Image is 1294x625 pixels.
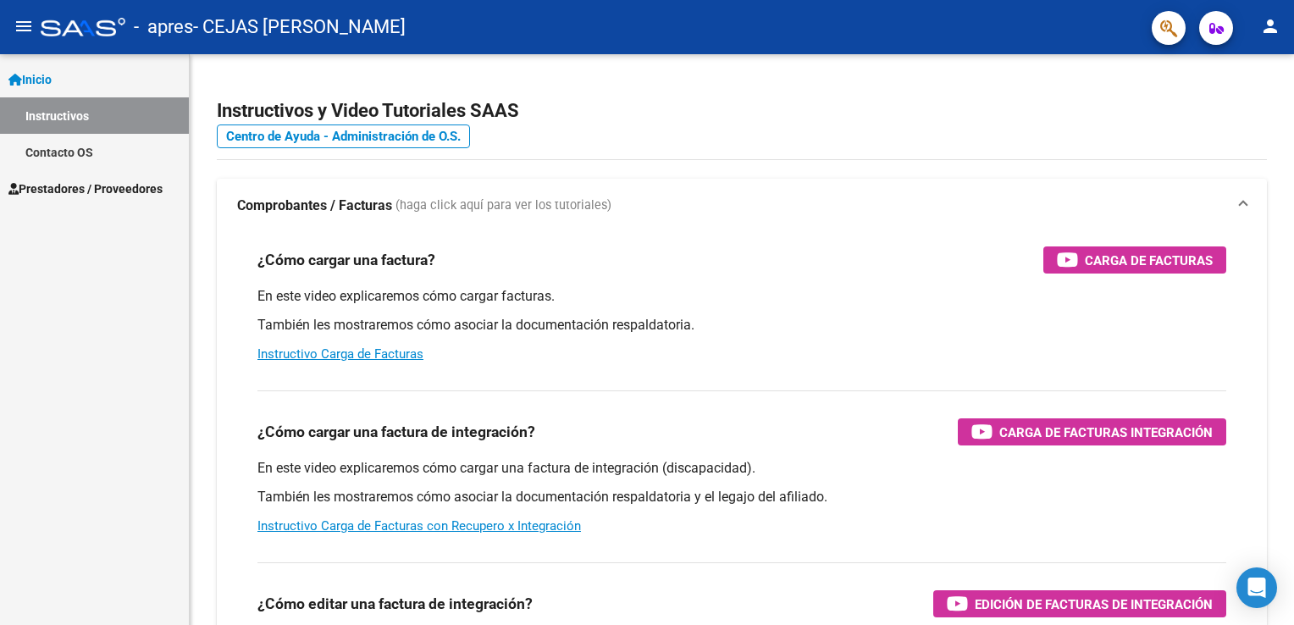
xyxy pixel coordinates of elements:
[257,287,1226,306] p: En este video explicaremos cómo cargar facturas.
[257,420,535,444] h3: ¿Cómo cargar una factura de integración?
[217,179,1267,233] mat-expansion-panel-header: Comprobantes / Facturas (haga click aquí para ver los tutoriales)
[257,248,435,272] h3: ¿Cómo cargar una factura?
[999,422,1213,443] span: Carga de Facturas Integración
[257,459,1226,478] p: En este video explicaremos cómo cargar una factura de integración (discapacidad).
[1085,250,1213,271] span: Carga de Facturas
[975,594,1213,615] span: Edición de Facturas de integración
[14,16,34,36] mat-icon: menu
[1043,246,1226,274] button: Carga de Facturas
[257,518,581,534] a: Instructivo Carga de Facturas con Recupero x Integración
[134,8,193,46] span: - apres
[237,196,392,215] strong: Comprobantes / Facturas
[933,590,1226,617] button: Edición de Facturas de integración
[257,346,423,362] a: Instructivo Carga de Facturas
[8,70,52,89] span: Inicio
[217,124,470,148] a: Centro de Ayuda - Administración de O.S.
[395,196,611,215] span: (haga click aquí para ver los tutoriales)
[257,316,1226,335] p: También les mostraremos cómo asociar la documentación respaldatoria.
[257,592,533,616] h3: ¿Cómo editar una factura de integración?
[217,95,1267,127] h2: Instructivos y Video Tutoriales SAAS
[8,180,163,198] span: Prestadores / Proveedores
[193,8,406,46] span: - CEJAS [PERSON_NAME]
[1236,567,1277,608] div: Open Intercom Messenger
[1260,16,1280,36] mat-icon: person
[958,418,1226,445] button: Carga de Facturas Integración
[257,488,1226,506] p: También les mostraremos cómo asociar la documentación respaldatoria y el legajo del afiliado.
